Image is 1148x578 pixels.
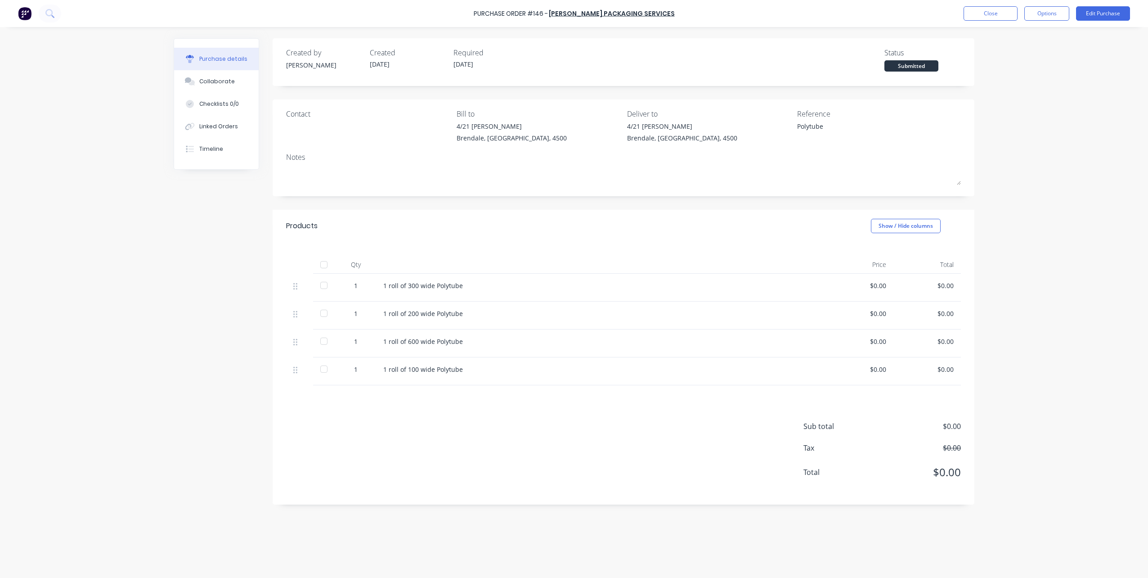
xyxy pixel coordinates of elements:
[286,47,363,58] div: Created by
[871,464,961,480] span: $0.00
[1076,6,1130,21] button: Edit Purchase
[174,48,259,70] button: Purchase details
[199,55,247,63] div: Purchase details
[549,9,675,18] a: [PERSON_NAME] Packaging Services
[286,221,318,231] div: Products
[901,281,954,290] div: $0.00
[383,365,819,374] div: 1 roll of 100 wide Polytube
[174,115,259,138] button: Linked Orders
[286,152,961,163] div: Notes
[871,219,941,233] button: Show / Hide columns
[343,365,369,374] div: 1
[884,47,961,58] div: Status
[457,122,567,131] div: 4/21 [PERSON_NAME]
[871,421,961,432] span: $0.00
[884,60,938,72] div: Submitted
[803,467,871,478] span: Total
[803,443,871,453] span: Tax
[901,309,954,318] div: $0.00
[18,7,31,20] img: Factory
[893,256,961,274] div: Total
[174,138,259,160] button: Timeline
[627,133,737,143] div: Brendale, [GEOGRAPHIC_DATA], 4500
[174,93,259,115] button: Checklists 0/0
[343,337,369,346] div: 1
[797,122,910,142] textarea: Polytube
[336,256,376,274] div: Qty
[797,108,961,119] div: Reference
[901,365,954,374] div: $0.00
[370,47,446,58] div: Created
[383,309,819,318] div: 1 roll of 200 wide Polytube
[474,9,548,18] div: Purchase Order #146 -
[453,47,530,58] div: Required
[901,337,954,346] div: $0.00
[833,337,886,346] div: $0.00
[383,337,819,346] div: 1 roll of 600 wide Polytube
[457,108,620,119] div: Bill to
[833,365,886,374] div: $0.00
[199,122,238,131] div: Linked Orders
[1024,6,1069,21] button: Options
[803,421,871,432] span: Sub total
[286,108,450,119] div: Contact
[286,60,363,70] div: [PERSON_NAME]
[457,133,567,143] div: Brendale, [GEOGRAPHIC_DATA], 4500
[627,108,791,119] div: Deliver to
[343,281,369,290] div: 1
[826,256,893,274] div: Price
[199,100,239,108] div: Checklists 0/0
[174,70,259,93] button: Collaborate
[871,443,961,453] span: $0.00
[383,281,819,290] div: 1 roll of 300 wide Polytube
[343,309,369,318] div: 1
[964,6,1018,21] button: Close
[833,281,886,290] div: $0.00
[627,122,737,131] div: 4/21 [PERSON_NAME]
[199,145,223,153] div: Timeline
[199,77,235,86] div: Collaborate
[833,309,886,318] div: $0.00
